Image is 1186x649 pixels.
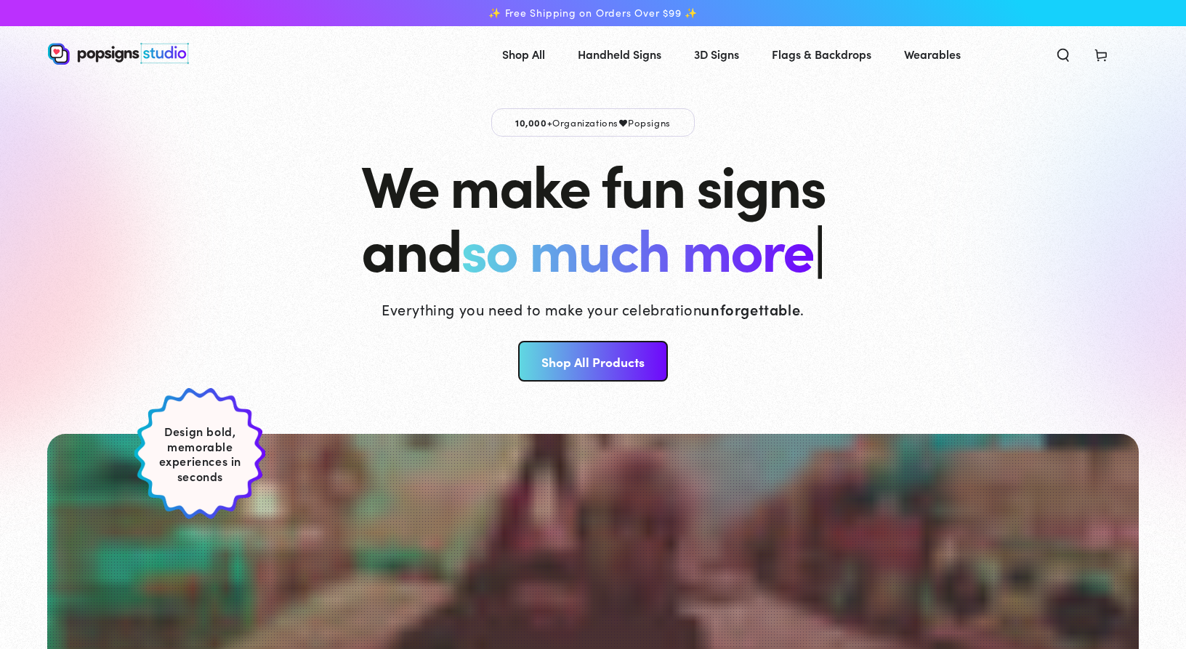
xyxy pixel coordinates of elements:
span: 3D Signs [694,44,739,65]
p: Organizations Popsigns [491,108,695,137]
a: Flags & Backdrops [761,35,882,73]
a: Shop All Products [518,341,667,382]
span: so much more [461,206,813,287]
h1: We make fun signs and [361,151,825,279]
strong: unforgettable [701,299,800,319]
span: ✨ Free Shipping on Orders Over $99 ✨ [488,7,698,20]
span: 10,000+ [515,116,552,129]
span: Shop All [502,44,545,65]
summary: Search our site [1044,38,1082,70]
p: Everything you need to make your celebration . [382,299,804,319]
span: | [813,206,824,288]
span: Flags & Backdrops [772,44,871,65]
span: Wearables [904,44,961,65]
a: 3D Signs [683,35,750,73]
a: Shop All [491,35,556,73]
a: Wearables [893,35,972,73]
span: Handheld Signs [578,44,661,65]
img: Popsigns Studio [48,43,189,65]
a: Handheld Signs [567,35,672,73]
